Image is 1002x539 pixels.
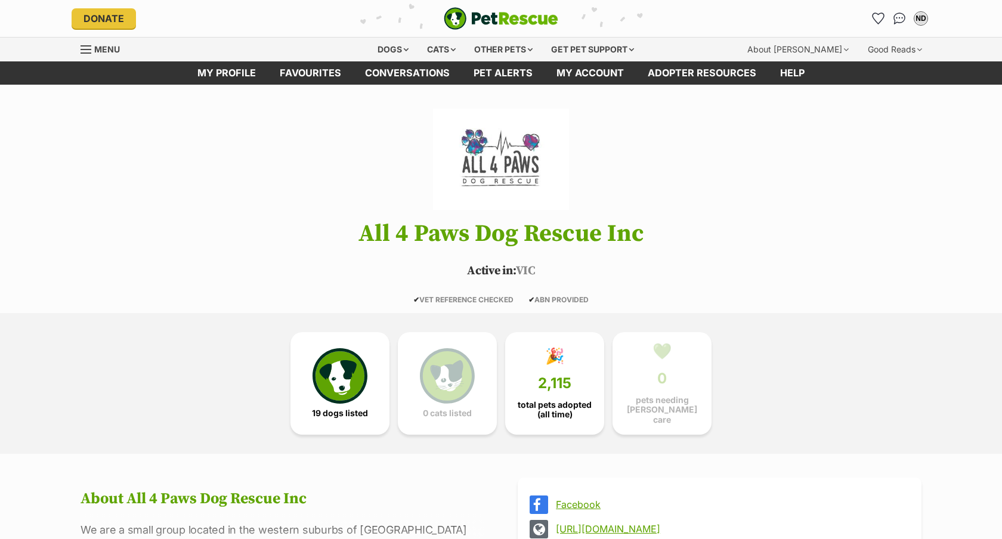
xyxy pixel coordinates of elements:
div: Other pets [466,38,541,61]
a: My profile [185,61,268,85]
div: About [PERSON_NAME] [739,38,857,61]
a: My account [545,61,636,85]
h1: All 4 Paws Dog Rescue Inc [63,221,939,247]
a: conversations [353,61,462,85]
div: Dogs [369,38,417,61]
img: chat-41dd97257d64d25036548639549fe6c8038ab92f7586957e7f3b1b290dea8141.svg [893,13,906,24]
a: 0 cats listed [398,332,497,435]
a: Donate [72,8,136,29]
a: Adopter resources [636,61,768,85]
span: Menu [94,44,120,54]
img: cat-icon-068c71abf8fe30c970a85cd354bc8e23425d12f6e8612795f06af48be43a487a.svg [420,348,475,403]
a: 19 dogs listed [290,332,389,435]
img: All 4 Paws Dog Rescue Inc [433,109,569,210]
div: Good Reads [859,38,930,61]
a: 💚 0 pets needing [PERSON_NAME] care [613,332,712,435]
h2: About All 4 Paws Dog Rescue Inc [81,490,484,508]
img: petrescue-icon-eee76f85a60ef55c4a1927667547b313a7c0e82042636edf73dce9c88f694885.svg [313,348,367,403]
icon: ✔ [528,295,534,304]
span: VET REFERENCE CHECKED [413,295,514,304]
span: 19 dogs listed [312,408,368,418]
div: Cats [419,38,464,61]
a: Help [768,61,817,85]
ul: Account quick links [868,9,930,28]
div: 💚 [652,342,672,360]
a: Facebook [556,499,905,510]
span: 0 [657,370,667,387]
span: Active in: [467,264,515,278]
span: ABN PROVIDED [528,295,589,304]
icon: ✔ [413,295,419,304]
span: total pets adopted (all time) [515,400,594,419]
img: logo-e224e6f780fb5917bec1dbf3a21bbac754714ae5b6737aabdf751b685950b380.svg [444,7,558,30]
a: [URL][DOMAIN_NAME] [556,523,905,534]
a: Menu [81,38,128,59]
span: pets needing [PERSON_NAME] care [623,395,701,424]
span: 2,115 [538,375,571,392]
a: Conversations [890,9,909,28]
span: 0 cats listed [423,408,472,418]
a: PetRescue [444,7,558,30]
a: 🎉 2,115 total pets adopted (all time) [505,332,604,435]
div: ND [915,13,927,24]
div: Get pet support [543,38,642,61]
button: My account [911,9,930,28]
a: Pet alerts [462,61,545,85]
div: 🎉 [545,347,564,365]
a: Favourites [868,9,887,28]
a: Favourites [268,61,353,85]
p: VIC [63,262,939,280]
